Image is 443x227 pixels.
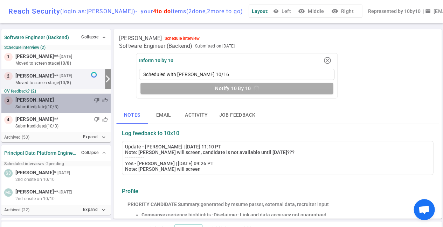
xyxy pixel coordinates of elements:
span: thumb_down [94,117,99,122]
small: Archived ( 53 ) [4,135,29,140]
div: Reach Security [8,7,243,15]
strong: PRIORITY CANDIDATE Summary: [127,202,201,207]
div: SD [4,169,13,177]
small: Schedule interview (2) [4,45,108,50]
div: 1 [4,53,13,61]
i: visibility [331,8,338,15]
span: - your items ( 2 done, 2 more to go) [136,8,243,15]
div: Update - [PERSON_NAME] | [DATE] 11:10 PT Note: [PERSON_NAME] will screen, candidate is not availa... [125,144,430,172]
span: [PERSON_NAME] [15,169,54,176]
small: submitted [DATE] (10/3) [15,104,108,110]
div: generated by resume parser, external data, recruiter input [127,202,428,207]
small: - [DATE] [56,170,70,176]
button: Expandexpand_more [81,132,108,142]
button: Activity [179,107,213,124]
div: Inform 10 by 10 [139,58,173,63]
small: - [DATE] [58,53,72,60]
div: MC [4,188,13,197]
small: Scheduled interviews - 2 pending [4,161,64,166]
div: Schedule interview [165,36,200,41]
span: thumb_up [102,117,108,122]
strong: Principal Data Platform Engineer [4,150,77,156]
textarea: Scheduled with [PERSON_NAME] 10/16 [139,69,334,80]
span: thumb_up [102,97,108,103]
span: [PERSON_NAME] [15,96,54,104]
li: experience highlights - [141,212,428,218]
span: [PERSON_NAME] [15,53,54,60]
small: Archived ( 22 ) [4,207,29,212]
button: Notes [116,107,148,124]
strong: Profile [122,188,138,195]
span: visibility [273,8,278,14]
span: expand_less [101,35,107,40]
small: CV feedback? (2) [4,89,108,94]
button: visibilityMiddle [297,5,327,18]
button: Email [148,107,179,124]
span: 4 to do [153,8,171,15]
strong: Software Engineer (Backend) [4,35,69,40]
span: [PERSON_NAME] [15,72,54,80]
small: - [DATE] [58,73,72,79]
i: arrow_forward_ios [104,75,112,83]
div: 2 [4,72,13,80]
span: expand_less [101,150,107,156]
strong: Log feedback to 10x10 [122,130,179,137]
span: 2nd onsite on 10/10 [15,196,55,202]
span: [PERSON_NAME] [15,116,54,123]
span: Layout: [252,8,269,14]
button: Left [271,5,294,18]
span: thumb_down [94,97,99,103]
div: 4 [4,116,13,124]
button: highlight_off [320,53,334,67]
span: Disclaimer: Link and data accuracy not guaranteed. [214,212,328,218]
small: submitted [DATE] (10/3) [15,123,108,129]
small: - [DATE] [58,189,72,195]
div: 3 [4,96,13,105]
span: (login as: [PERSON_NAME] ) [60,8,136,15]
i: highlight_off [323,56,332,65]
button: Collapse [79,32,108,42]
span: [PERSON_NAME] [15,188,54,196]
button: Expandexpand_more [81,205,108,215]
span: email [425,8,430,14]
span: Submitted on [DATE] [195,43,235,50]
div: Open chat [414,199,435,220]
span: [PERSON_NAME] [119,35,162,42]
button: Job feedback [213,107,261,124]
i: visibility [298,8,305,15]
small: moved to Screen stage (10/8) [15,60,108,66]
i: expand_more [101,134,107,140]
span: 2nd onsite on 10/10 [15,176,55,183]
i: expand_more [101,207,107,213]
strong: Company [141,212,162,218]
button: Collapse [79,148,108,158]
small: moved to Screen stage (10/8) [15,80,102,86]
div: basic tabs example [116,107,439,124]
button: visibilityRight [330,5,356,18]
span: Software Engineer (Backend) [119,43,192,50]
